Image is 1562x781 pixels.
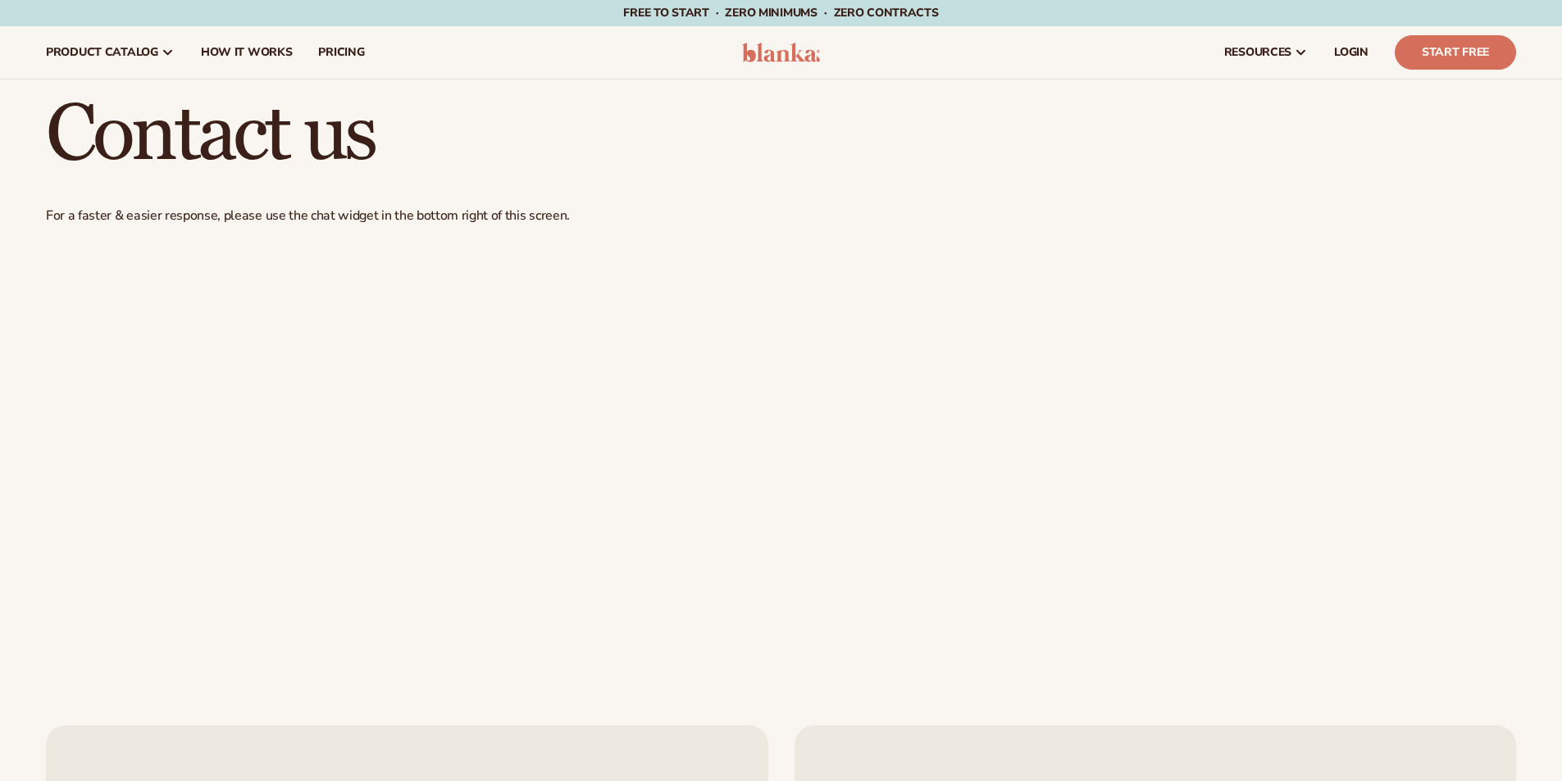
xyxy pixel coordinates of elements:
[201,46,293,59] span: How It Works
[46,238,1516,679] iframe: Contact Us Form
[1334,46,1368,59] span: LOGIN
[1224,46,1291,59] span: resources
[1321,26,1382,79] a: LOGIN
[1211,26,1321,79] a: resources
[623,5,938,20] span: Free to start · ZERO minimums · ZERO contracts
[46,46,158,59] span: product catalog
[46,207,1516,225] p: For a faster & easier response, please use the chat widget in the bottom right of this screen.
[742,43,820,62] img: logo
[1395,35,1516,70] a: Start Free
[33,26,188,79] a: product catalog
[305,26,377,79] a: pricing
[188,26,306,79] a: How It Works
[318,46,364,59] span: pricing
[46,96,1516,175] h1: Contact us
